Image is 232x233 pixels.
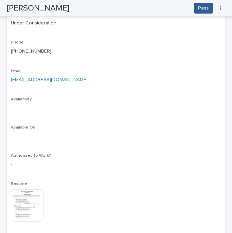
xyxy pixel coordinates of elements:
[11,77,88,82] a: [EMAIL_ADDRESS][DOMAIN_NAME]
[11,97,32,101] span: Availability
[11,69,21,73] span: Email
[11,181,27,186] span: Resume
[11,125,35,129] span: Available On
[194,3,213,14] button: Pass
[11,160,221,168] p: -
[7,3,69,13] h2: [PERSON_NAME]
[11,20,221,27] p: Under Consideration
[11,49,51,54] a: [PHONE_NUMBER]
[198,5,209,12] span: Pass
[11,153,51,157] span: Authorized to Work?
[11,104,221,111] p: -
[11,40,24,44] span: Phone
[11,132,221,139] p: -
